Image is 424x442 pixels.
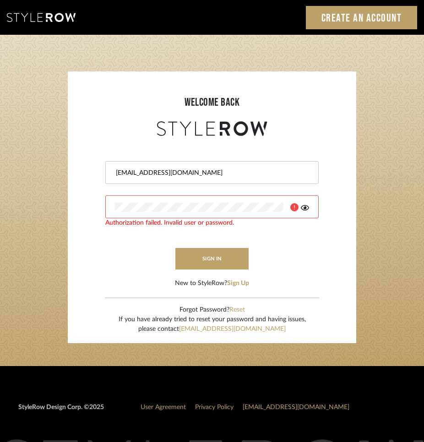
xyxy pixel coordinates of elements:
[141,404,186,410] a: User Agreement
[175,248,249,270] button: sign in
[243,404,349,410] a: [EMAIL_ADDRESS][DOMAIN_NAME]
[77,94,347,111] div: welcome back
[195,404,234,410] a: Privacy Policy
[119,315,306,334] div: If you have already tried to reset your password and having issues, please contact
[119,305,306,315] div: Forgot Password?
[115,168,307,178] input: Email Address
[229,305,245,315] button: Reset
[18,403,104,420] div: StyleRow Design Corp. ©2025
[105,218,319,228] div: Authorization failed. Invalid user or password.
[306,6,418,29] a: Create an Account
[179,326,286,332] a: [EMAIL_ADDRESS][DOMAIN_NAME]
[227,279,249,288] button: Sign Up
[175,279,249,288] div: New to StyleRow?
